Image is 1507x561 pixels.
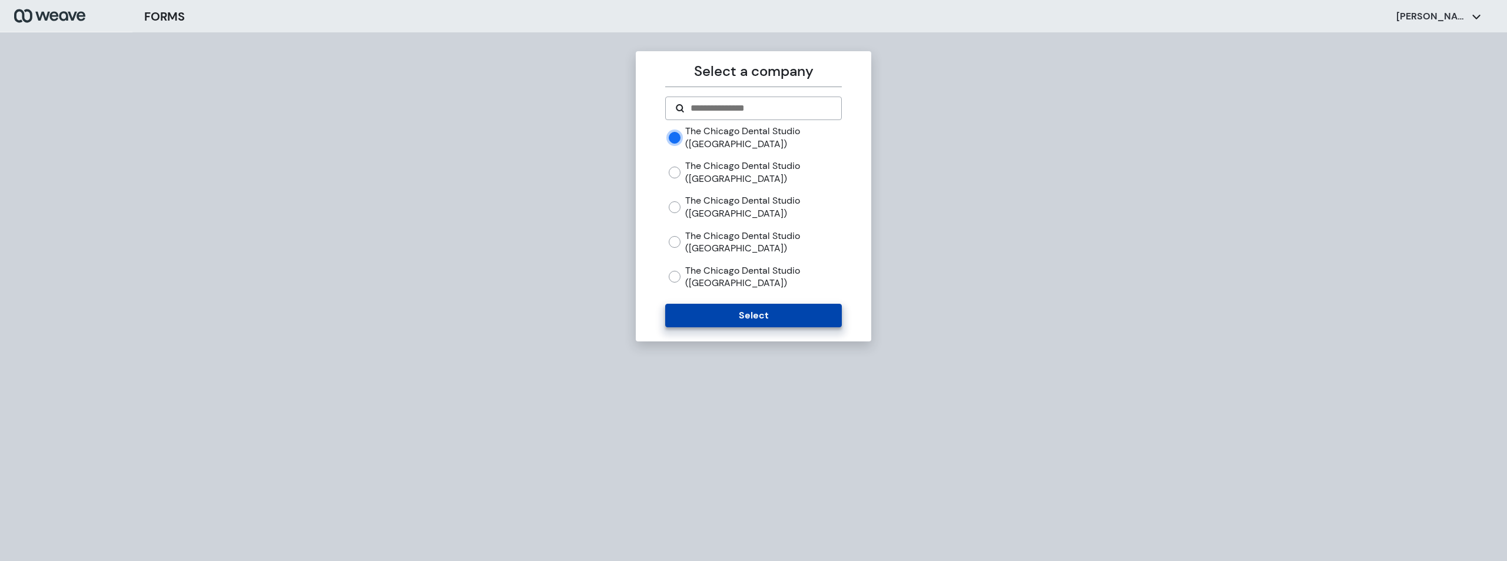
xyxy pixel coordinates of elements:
h3: FORMS [144,8,185,25]
p: Select a company [665,61,841,82]
label: The Chicago Dental Studio ([GEOGRAPHIC_DATA]) [685,264,841,290]
input: Search [689,101,831,115]
button: Select [665,304,841,327]
label: The Chicago Dental Studio ([GEOGRAPHIC_DATA]) [685,230,841,255]
p: [PERSON_NAME] [1396,10,1467,23]
label: The Chicago Dental Studio ([GEOGRAPHIC_DATA]) [685,125,841,150]
label: The Chicago Dental Studio ([GEOGRAPHIC_DATA]) [685,194,841,220]
label: The Chicago Dental Studio ([GEOGRAPHIC_DATA]) [685,160,841,185]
